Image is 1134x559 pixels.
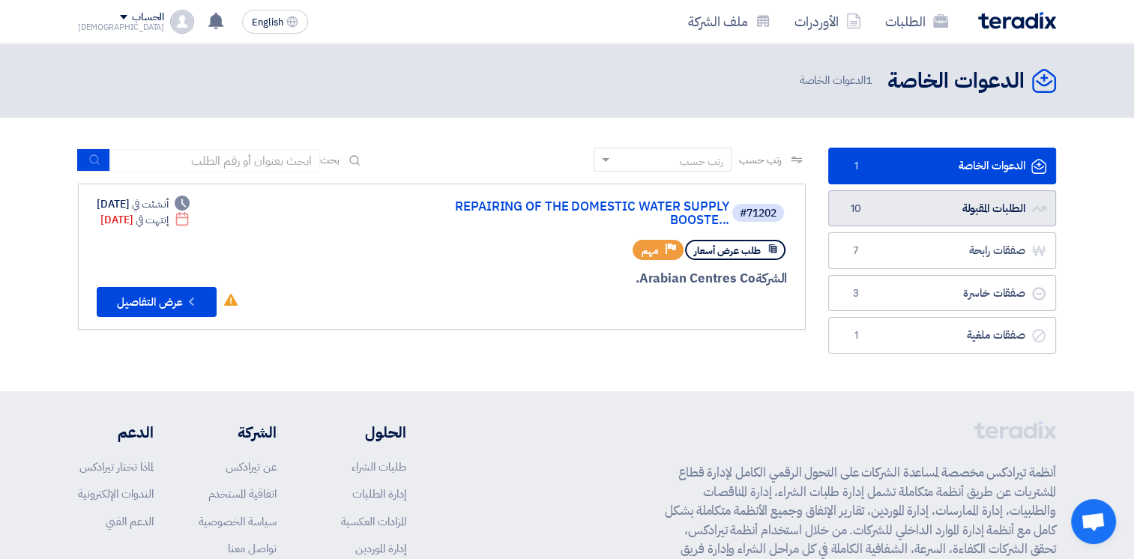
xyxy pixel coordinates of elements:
div: [DEMOGRAPHIC_DATA] [78,23,164,31]
span: الشركة [756,269,788,288]
a: طلبات الشراء [352,459,406,475]
a: الأوردرات [782,4,873,39]
img: profile_test.png [170,10,194,34]
span: رتب حسب [739,152,782,168]
a: الندوات الإلكترونية [78,486,154,502]
span: 10 [847,202,865,217]
span: بحث [320,152,340,168]
a: الدعوات الخاصة1 [828,148,1056,184]
span: 1 [866,72,872,88]
a: صفقات ملغية1 [828,317,1056,354]
a: الطلبات [873,4,960,39]
a: تواصل معنا [228,540,277,557]
div: [DATE] [100,212,190,228]
a: الدعم الفني [106,513,154,530]
a: صفقات خاسرة3 [828,275,1056,312]
button: English [242,10,308,34]
span: 1 [847,159,865,174]
input: ابحث بعنوان أو رقم الطلب [110,149,320,172]
span: أنشئت في [132,196,168,212]
span: 3 [847,286,865,301]
div: رتب حسب [680,154,723,169]
div: Open chat [1071,499,1116,544]
span: English [252,17,283,28]
span: 1 [847,328,865,343]
a: REPAIRING OF THE DOMESTIC WATER SUPPLY BOOSTE... [429,200,729,227]
span: مهم [642,244,659,258]
a: الطلبات المقبولة10 [828,190,1056,227]
a: لماذا تختار تيرادكس [79,459,154,475]
li: الحلول [322,421,406,444]
div: Arabian Centres Co. [426,269,787,288]
img: Teradix logo [978,12,1056,29]
div: الحساب [132,11,164,24]
li: الدعم [78,421,154,444]
a: إدارة الطلبات [352,486,406,502]
a: اتفاقية المستخدم [208,486,277,502]
span: إنتهت في [136,212,168,228]
a: سياسة الخصوصية [199,513,277,530]
a: عن تيرادكس [226,459,277,475]
span: طلب عرض أسعار [694,244,761,258]
a: إدارة الموردين [355,540,406,557]
button: عرض التفاصيل [97,287,217,317]
span: 7 [847,244,865,259]
li: الشركة [199,421,277,444]
a: المزادات العكسية [341,513,406,530]
div: #71202 [740,208,776,219]
a: ملف الشركة [676,4,782,39]
a: صفقات رابحة7 [828,232,1056,269]
h2: الدعوات الخاصة [887,67,1025,96]
div: [DATE] [97,196,190,212]
span: الدعوات الخاصة [799,72,875,89]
